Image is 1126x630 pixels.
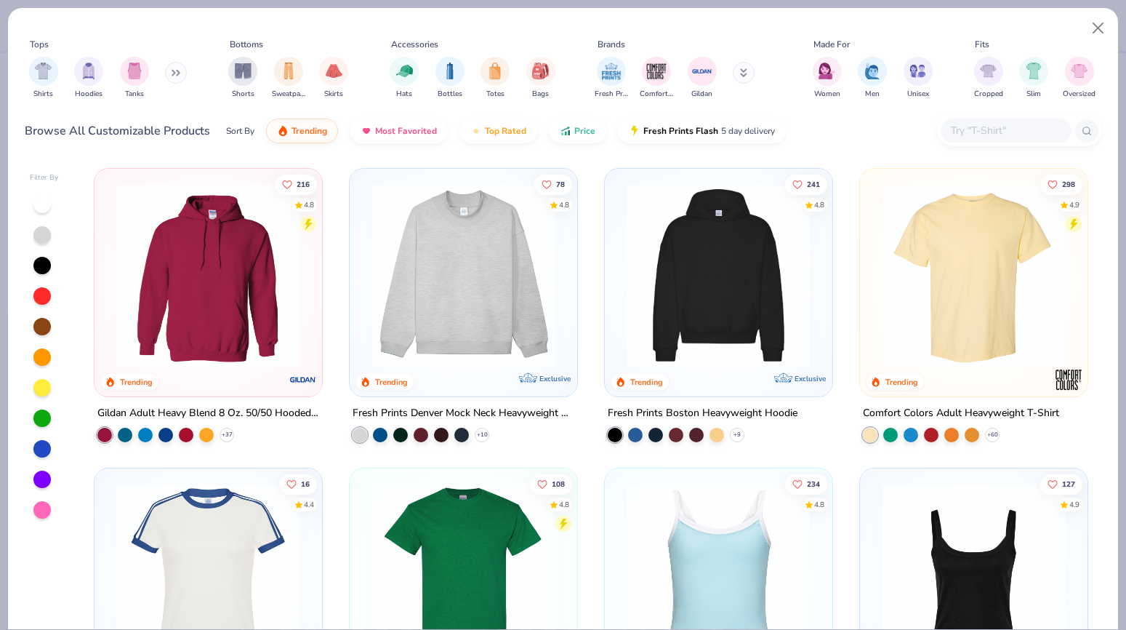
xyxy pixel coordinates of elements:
[1062,480,1075,487] span: 127
[909,63,926,79] img: Unisex Image
[228,57,257,100] button: filter button
[1019,57,1048,100] div: filter for Slim
[559,499,569,510] div: 4.8
[1063,57,1095,100] button: filter button
[1063,57,1095,100] div: filter for Oversized
[595,89,628,100] span: Fresh Prints
[326,63,342,79] img: Skirts Image
[29,57,58,100] button: filter button
[532,63,548,79] img: Bags Image
[1062,180,1075,188] span: 298
[640,57,673,100] div: filter for Comfort Colors
[814,199,824,210] div: 4.8
[865,89,880,100] span: Men
[530,474,572,494] button: Like
[30,172,59,183] div: Filter By
[304,199,314,210] div: 4.8
[485,125,526,137] span: Top Rated
[813,57,842,100] button: filter button
[25,122,210,140] div: Browse All Customizable Products
[691,60,713,82] img: Gildan Image
[807,480,820,487] span: 234
[618,119,786,143] button: Fresh Prints Flash5 day delivery
[595,57,628,100] button: filter button
[1069,199,1079,210] div: 4.9
[907,89,929,100] span: Unisex
[120,57,149,100] button: filter button
[819,63,835,79] img: Women Image
[291,125,327,137] span: Trending
[120,57,149,100] div: filter for Tanks
[30,38,49,51] div: Tops
[81,63,97,79] img: Hoodies Image
[391,38,438,51] div: Accessories
[600,60,622,82] img: Fresh Prints Image
[29,57,58,100] div: filter for Shirts
[1026,63,1042,79] img: Slim Image
[598,38,625,51] div: Brands
[733,431,741,439] span: + 9
[435,57,465,100] div: filter for Bottles
[266,119,338,143] button: Trending
[559,199,569,210] div: 4.8
[272,57,305,100] div: filter for Sweatpants
[813,57,842,100] div: filter for Women
[487,63,503,79] img: Totes Image
[552,480,565,487] span: 108
[874,183,1073,367] img: 029b8af0-80e6-406f-9fdc-fdf898547912
[438,89,462,100] span: Bottles
[526,57,555,100] button: filter button
[97,404,319,423] div: Gildan Adult Heavy Blend 8 Oz. 50/50 Hooded Sweatshirt
[1063,89,1095,100] span: Oversized
[807,180,820,188] span: 241
[459,119,537,143] button: Top Rated
[361,125,372,137] img: most_fav.gif
[629,125,640,137] img: flash.gif
[688,57,717,100] button: filter button
[556,180,565,188] span: 78
[480,57,510,100] button: filter button
[814,89,840,100] span: Women
[480,57,510,100] div: filter for Totes
[785,474,827,494] button: Like
[1069,499,1079,510] div: 4.9
[353,404,574,423] div: Fresh Prints Denver Mock Neck Heavyweight Sweatshirt
[375,125,437,137] span: Most Favorited
[272,57,305,100] button: filter button
[608,404,797,423] div: Fresh Prints Boston Heavyweight Hoodie
[814,499,824,510] div: 4.8
[75,89,102,100] span: Hoodies
[230,38,263,51] div: Bottoms
[486,89,504,100] span: Totes
[526,57,555,100] div: filter for Bags
[640,57,673,100] button: filter button
[974,57,1003,100] div: filter for Cropped
[272,89,305,100] span: Sweatpants
[232,89,254,100] span: Shorts
[275,174,317,194] button: Like
[904,57,933,100] div: filter for Unisex
[574,125,595,137] span: Price
[289,365,318,394] img: Gildan logo
[470,125,482,137] img: TopRated.gif
[390,57,419,100] div: filter for Hats
[33,89,53,100] span: Shirts
[691,89,712,100] span: Gildan
[980,63,997,79] img: Cropped Image
[534,174,572,194] button: Like
[350,119,448,143] button: Most Favorited
[987,431,998,439] span: + 60
[125,89,144,100] span: Tanks
[721,123,775,140] span: 5 day delivery
[301,480,310,487] span: 16
[1054,365,1083,394] img: Comfort Colors logo
[35,63,52,79] img: Shirts Image
[974,57,1003,100] button: filter button
[1019,57,1048,100] button: filter button
[1026,89,1041,100] span: Slim
[304,499,314,510] div: 4.4
[279,474,317,494] button: Like
[390,57,419,100] button: filter button
[646,60,667,82] img: Comfort Colors Image
[1040,174,1082,194] button: Like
